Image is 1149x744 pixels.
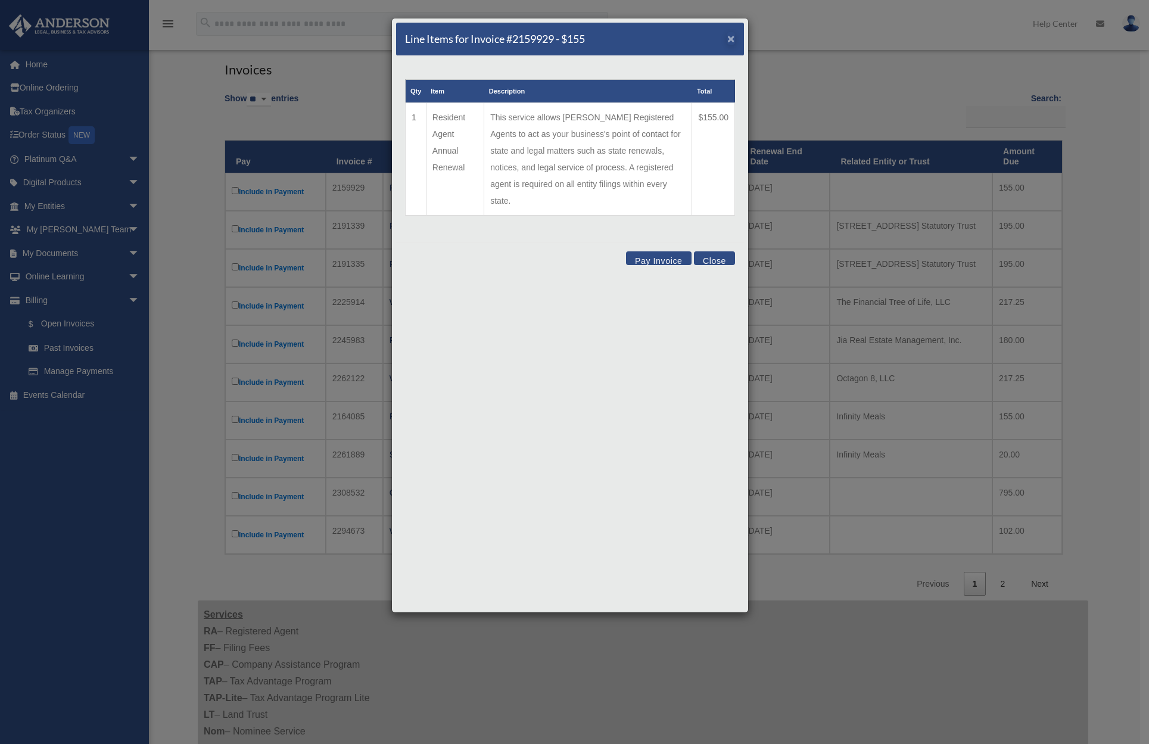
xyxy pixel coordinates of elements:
[484,80,692,103] th: Description
[406,103,426,216] td: 1
[692,103,735,216] td: $155.00
[727,32,735,45] span: ×
[727,32,735,45] button: Close
[405,32,585,46] h5: Line Items for Invoice #2159929 - $155
[484,103,692,216] td: This service allows [PERSON_NAME] Registered Agents to act as your business's point of contact fo...
[426,103,484,216] td: Resident Agent Annual Renewal
[626,251,692,265] button: Pay Invoice
[406,80,426,103] th: Qty
[692,80,735,103] th: Total
[426,80,484,103] th: Item
[694,251,735,265] button: Close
